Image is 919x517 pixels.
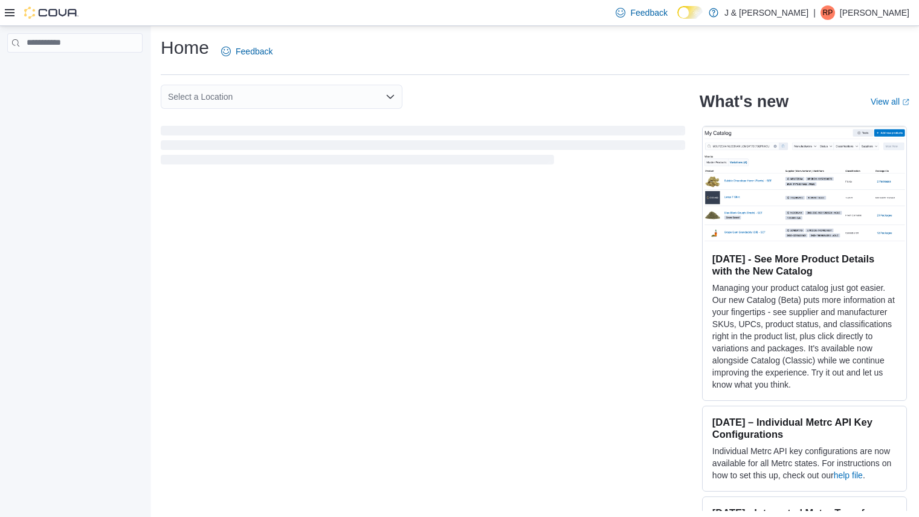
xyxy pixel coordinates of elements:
[385,92,395,102] button: Open list of options
[630,7,667,19] span: Feedback
[712,416,897,440] h3: [DATE] – Individual Metrc API Key Configurations
[216,39,277,63] a: Feedback
[840,5,909,20] p: [PERSON_NAME]
[712,445,897,481] p: Individual Metrc API key configurations are now available for all Metrc states. For instructions ...
[611,1,672,25] a: Feedback
[712,282,897,391] p: Managing your product catalog just got easier. Our new Catalog (Beta) puts more information at yo...
[724,5,808,20] p: J & [PERSON_NAME]
[834,470,863,480] a: help file
[823,5,833,20] span: RP
[700,92,788,111] h2: What's new
[7,55,143,84] nav: Complex example
[821,5,835,20] div: Raj Patel
[161,128,685,167] span: Loading
[161,36,209,60] h1: Home
[24,7,79,19] img: Cova
[236,45,272,57] span: Feedback
[871,97,909,106] a: View allExternal link
[677,6,703,19] input: Dark Mode
[902,99,909,106] svg: External link
[813,5,816,20] p: |
[712,253,897,277] h3: [DATE] - See More Product Details with the New Catalog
